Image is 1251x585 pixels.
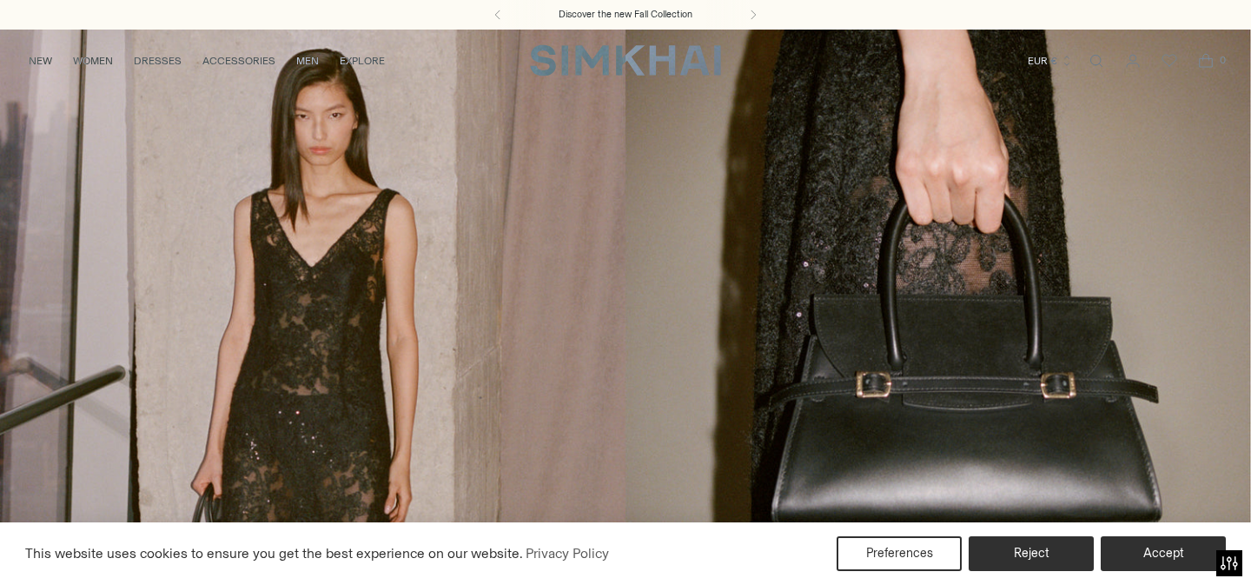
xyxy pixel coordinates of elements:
button: Preferences [837,536,962,571]
a: Privacy Policy (opens in a new tab) [523,541,612,567]
a: MEN [296,42,319,80]
a: SIMKHAI [530,43,721,77]
a: Open search modal [1079,43,1114,78]
button: Accept [1101,536,1226,571]
button: EUR € [1028,42,1073,80]
a: Discover the new Fall Collection [559,8,692,22]
a: Open cart modal [1188,43,1223,78]
a: DRESSES [134,42,182,80]
a: NEW [29,42,52,80]
a: Go to the account page [1115,43,1150,78]
a: EXPLORE [340,42,385,80]
button: Reject [969,536,1094,571]
a: ACCESSORIES [202,42,275,80]
a: Wishlist [1152,43,1187,78]
a: WOMEN [73,42,113,80]
span: 0 [1215,52,1230,68]
span: This website uses cookies to ensure you get the best experience on our website. [25,545,523,562]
